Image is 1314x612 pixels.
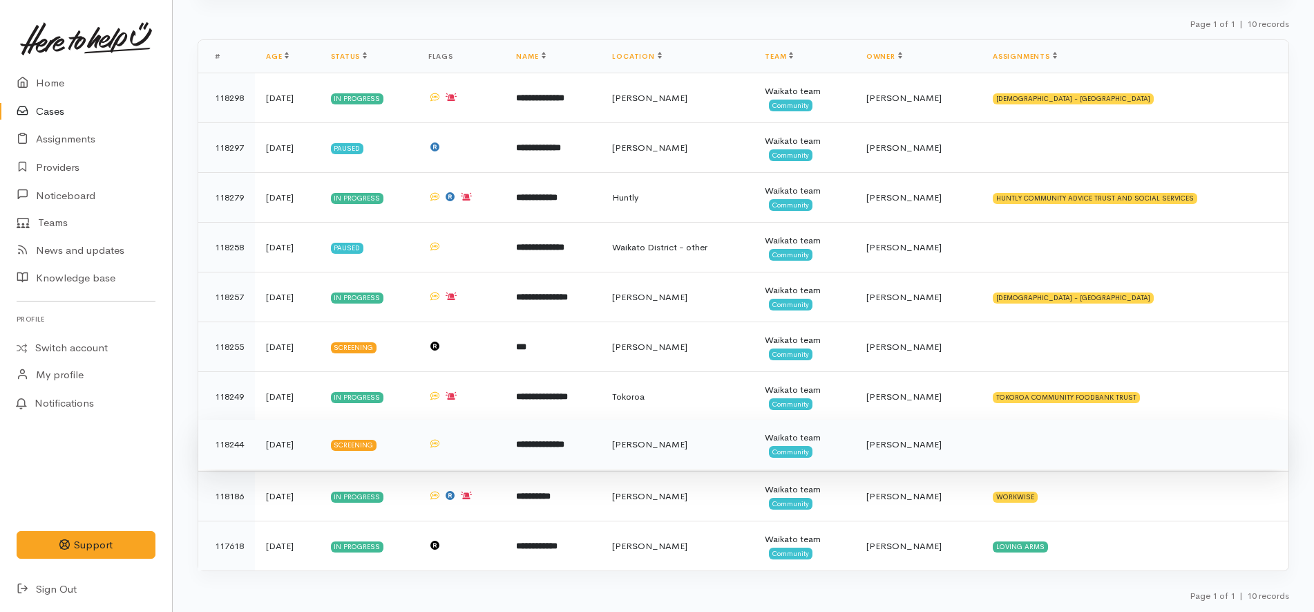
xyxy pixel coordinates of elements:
[769,398,812,409] span: Community
[612,142,687,154] span: [PERSON_NAME]
[1239,590,1243,602] span: |
[331,93,384,104] div: In progress
[769,498,812,509] span: Community
[198,123,255,173] td: 118297
[993,392,1140,403] div: TOKOROA COMMUNITY FOODBANK TRUST
[993,293,1154,304] div: [DEMOGRAPHIC_DATA] - [GEOGRAPHIC_DATA]
[198,73,255,123] td: 118298
[765,483,844,497] div: Waikato team
[255,173,320,223] td: [DATE]
[993,193,1197,204] div: HUNTLY COMMUNITY ADVICE TRUST AND SOCIAL SERVICES
[612,540,687,552] span: [PERSON_NAME]
[612,52,661,61] a: Location
[255,73,320,123] td: [DATE]
[331,143,364,154] div: Paused
[255,472,320,521] td: [DATE]
[516,52,545,61] a: Name
[198,372,255,422] td: 118249
[765,134,844,148] div: Waikato team
[331,541,384,553] div: In progress
[255,420,320,470] td: [DATE]
[866,291,942,303] span: [PERSON_NAME]
[612,241,707,253] span: Waikato District - other
[198,322,255,372] td: 118255
[1239,18,1243,30] span: |
[198,472,255,521] td: 118186
[612,341,687,353] span: [PERSON_NAME]
[765,333,844,347] div: Waikato team
[198,521,255,571] td: 117618
[331,392,384,403] div: In progress
[17,531,155,559] button: Support
[866,241,942,253] span: [PERSON_NAME]
[866,438,942,450] span: [PERSON_NAME]
[993,93,1154,104] div: [DEMOGRAPHIC_DATA] - [GEOGRAPHIC_DATA]
[1190,18,1289,30] small: Page 1 of 1 10 records
[255,272,320,322] td: [DATE]
[255,123,320,173] td: [DATE]
[765,532,844,546] div: Waikato team
[769,349,812,360] span: Community
[331,243,364,254] div: Paused
[198,223,255,272] td: 118258
[866,92,942,104] span: [PERSON_NAME]
[769,100,812,111] span: Community
[993,541,1048,553] div: LOVING ARMS
[331,342,377,353] div: Screening
[331,52,368,61] a: Status
[331,492,384,503] div: In progress
[331,293,384,304] div: In progress
[17,310,155,328] h6: Profile
[612,291,687,303] span: [PERSON_NAME]
[765,383,844,397] div: Waikato team
[612,438,687,450] span: [PERSON_NAME]
[198,40,255,73] th: #
[769,249,812,260] span: Community
[198,173,255,223] td: 118279
[769,149,812,160] span: Community
[866,192,942,203] span: [PERSON_NAME]
[866,52,902,61] a: Owner
[765,234,844,248] div: Waikato team
[612,92,687,104] span: [PERSON_NAME]
[866,391,942,402] span: [PERSON_NAME]
[769,199,812,210] span: Community
[769,299,812,310] span: Community
[255,322,320,372] td: [DATE]
[993,52,1057,61] a: Assignments
[198,272,255,322] td: 118257
[866,490,942,502] span: [PERSON_NAME]
[266,52,289,61] a: Age
[1190,590,1289,602] small: Page 1 of 1 10 records
[417,40,506,73] th: Flags
[255,521,320,571] td: [DATE]
[866,142,942,154] span: [PERSON_NAME]
[255,372,320,422] td: [DATE]
[255,223,320,272] td: [DATE]
[612,391,645,402] span: Tokoroa
[331,440,377,451] div: Screening
[866,540,942,552] span: [PERSON_NAME]
[331,193,384,204] div: In progress
[765,84,844,98] div: Waikato team
[993,492,1038,503] div: WORKWISE
[769,446,812,457] span: Community
[198,420,255,470] td: 118244
[765,284,844,297] div: Waikato team
[612,192,638,203] span: Huntly
[765,431,844,445] div: Waikato team
[765,52,793,61] a: Team
[765,184,844,198] div: Waikato team
[612,490,687,502] span: [PERSON_NAME]
[769,548,812,559] span: Community
[866,341,942,353] span: [PERSON_NAME]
